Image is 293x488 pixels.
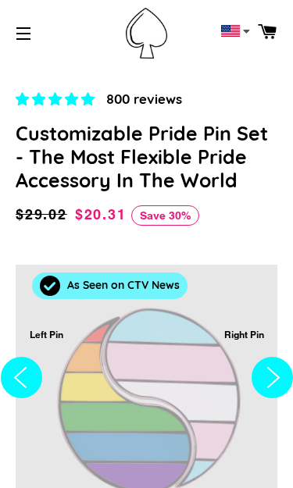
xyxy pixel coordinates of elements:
span: Save 30% [131,205,199,226]
span: 800 reviews [106,91,182,107]
span: $20.31 [75,206,127,223]
img: Pin-Ace [126,8,166,59]
span: $29.02 [16,204,71,226]
span: 4.83 stars [16,91,98,107]
h1: Customizable Pride Pin Set - The Most Flexible Pride Accessory In The World [16,122,277,192]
